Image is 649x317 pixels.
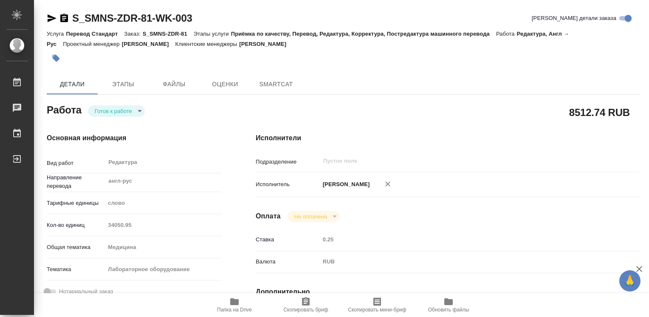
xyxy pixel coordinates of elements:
[256,235,320,244] p: Ставка
[378,175,397,193] button: Удалить исполнителя
[413,293,484,317] button: Обновить файлы
[122,41,175,47] p: [PERSON_NAME]
[63,41,121,47] p: Проектный менеджер
[47,31,66,37] p: Услуга
[320,255,608,269] div: RUB
[428,307,469,313] span: Обновить файлы
[199,293,270,317] button: Папка на Drive
[59,13,69,23] button: Скопировать ссылку
[66,31,124,37] p: Перевод Стандарт
[194,31,231,37] p: Этапы услуги
[292,213,330,220] button: Не оплачена
[47,159,105,167] p: Вид работ
[569,105,630,119] h2: 8512.74 RUB
[256,287,640,297] h4: Дополнительно
[205,79,245,90] span: Оценки
[105,219,222,231] input: Пустое поле
[47,133,222,143] h4: Основная информация
[105,196,222,210] div: слово
[532,14,616,23] span: [PERSON_NAME] детали заказа
[348,307,406,313] span: Скопировать мини-бриф
[143,31,194,37] p: S_SMNS-ZDR-81
[105,262,222,277] div: Лабораторное оборудование
[59,287,113,296] span: Нотариальный заказ
[47,265,105,274] p: Тематика
[231,31,496,37] p: Приёмка по качеству, Перевод, Редактура, Корректура, Постредактура машинного перевода
[52,79,93,90] span: Детали
[47,49,65,68] button: Добавить тэг
[103,79,144,90] span: Этапы
[256,258,320,266] p: Валюта
[322,156,588,166] input: Пустое поле
[256,79,296,90] span: SmartCat
[341,293,413,317] button: Скопировать мини-бриф
[154,79,195,90] span: Файлы
[270,293,341,317] button: Скопировать бриф
[217,307,252,313] span: Папка на Drive
[256,211,281,221] h4: Оплата
[88,105,145,117] div: Готов к работе
[288,211,340,222] div: Готов к работе
[320,233,608,246] input: Пустое поле
[239,41,293,47] p: [PERSON_NAME]
[47,243,105,252] p: Общая тематика
[105,240,222,255] div: Медицина
[47,199,105,207] p: Тарифные единицы
[256,180,320,189] p: Исполнитель
[47,13,57,23] button: Скопировать ссылку для ЯМессенджера
[283,307,328,313] span: Скопировать бриф
[47,102,82,117] h2: Работа
[619,270,641,292] button: 🙏
[47,221,105,229] p: Кол-во единиц
[175,41,240,47] p: Клиентские менеджеры
[92,108,135,115] button: Готов к работе
[124,31,142,37] p: Заказ:
[47,173,105,190] p: Направление перевода
[256,158,320,166] p: Подразделение
[256,133,640,143] h4: Исполнители
[320,180,370,189] p: [PERSON_NAME]
[72,12,192,24] a: S_SMNS-ZDR-81-WK-003
[496,31,517,37] p: Работа
[623,272,637,290] span: 🙏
